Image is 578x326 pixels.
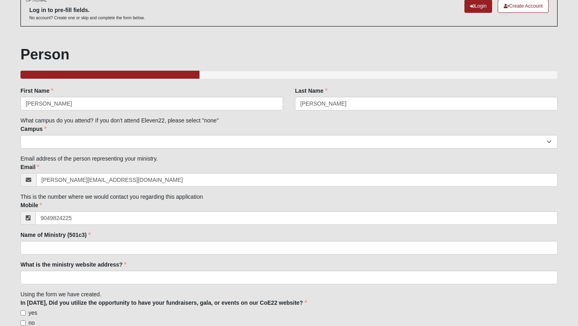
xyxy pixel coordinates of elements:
[29,7,145,14] h6: Log in to pre-fill fields.
[20,320,26,326] input: no
[20,46,558,63] h1: Person
[295,87,328,95] label: Last Name
[29,15,145,21] p: No account? Create one or skip and complete the form below.
[20,87,53,95] label: First Name
[20,310,26,316] input: yes
[28,320,35,326] span: no
[20,261,126,269] label: What is the ministry website address?
[20,231,91,239] label: Name of Ministry (501c3)
[20,125,47,133] label: Campus
[28,310,37,316] span: yes
[20,299,307,307] label: In [DATE], Did you utilize the opportunity to have your fundraisers, gala, or events on our CoE22...
[20,163,39,171] label: Email
[20,201,42,209] label: Mobile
